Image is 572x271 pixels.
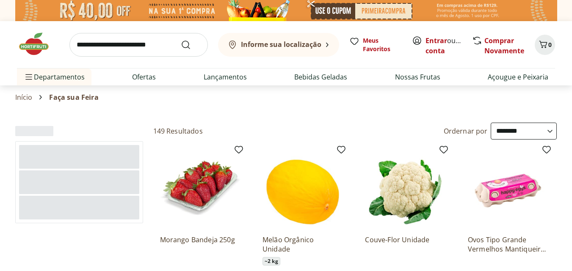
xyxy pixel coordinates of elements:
[363,36,402,53] span: Meus Favoritos
[444,126,488,136] label: Ordernar por
[426,36,447,45] a: Entrar
[160,235,240,254] a: Morango Bandeja 250g
[69,33,208,57] input: search
[395,72,440,82] a: Nossas Frutas
[365,235,445,254] a: Couve-Flor Unidade
[49,93,98,101] span: Faça sua Feira
[426,36,463,56] span: ou
[24,67,85,87] span: Departamentos
[204,72,247,82] a: Lançamentos
[160,148,240,228] img: Morango Bandeja 250g
[17,31,59,57] img: Hortifruti
[181,40,201,50] button: Submit Search
[426,36,472,55] a: Criar conta
[153,126,203,136] h2: 149 Resultados
[218,33,339,57] button: Informe sua localização
[263,235,343,254] a: Melão Orgânico Unidade
[24,67,34,87] button: Menu
[349,36,402,53] a: Meus Favoritos
[241,40,321,49] b: Informe sua localização
[15,93,33,101] a: Início
[468,235,548,254] a: Ovos Tipo Grande Vermelhos Mantiqueira Happy Eggs 10 Unidades
[132,72,156,82] a: Ofertas
[484,36,524,55] a: Comprar Novamente
[365,148,445,228] img: Couve-Flor Unidade
[548,41,552,49] span: 0
[535,35,555,55] button: Carrinho
[488,72,548,82] a: Açougue e Peixaria
[263,148,343,228] img: Melão Orgânico Unidade
[294,72,347,82] a: Bebidas Geladas
[263,257,280,266] span: ~ 2 kg
[468,148,548,228] img: Ovos Tipo Grande Vermelhos Mantiqueira Happy Eggs 10 Unidades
